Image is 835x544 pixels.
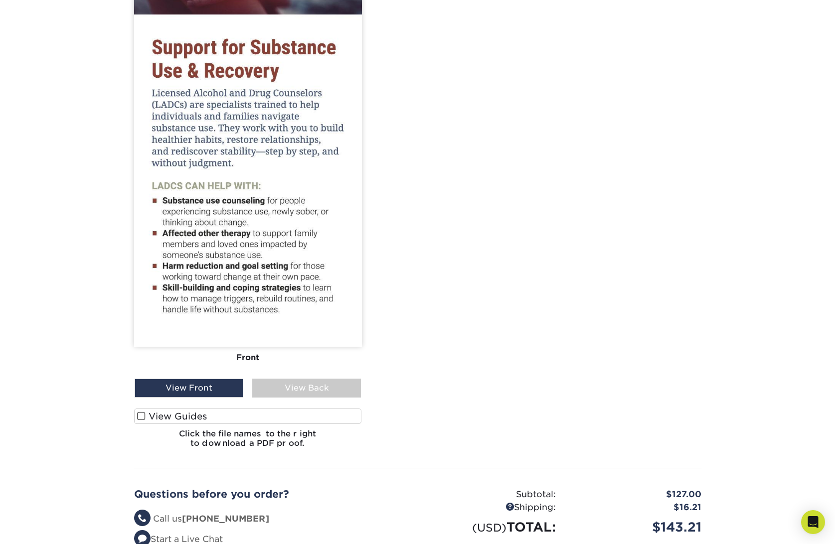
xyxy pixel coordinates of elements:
div: Subtotal: [418,488,563,501]
label: View Guides [134,408,362,424]
strong: [PHONE_NUMBER] [182,514,269,524]
div: $127.00 [563,488,709,501]
iframe: Google Customer Reviews [2,514,85,541]
h2: Questions before you order? [134,488,410,500]
h6: Click the file names to the right to download a PDF proof. [134,429,362,456]
div: TOTAL: [418,518,563,537]
div: Shipping: [418,501,563,514]
div: View Front [135,379,243,398]
div: View Back [252,379,361,398]
div: Open Intercom Messenger [801,510,825,534]
div: $16.21 [563,501,709,514]
a: Start a Live Chat [134,534,223,544]
div: $143.21 [563,518,709,537]
li: Call us [134,513,410,526]
small: (USD) [472,521,506,534]
div: Front [134,347,362,369]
